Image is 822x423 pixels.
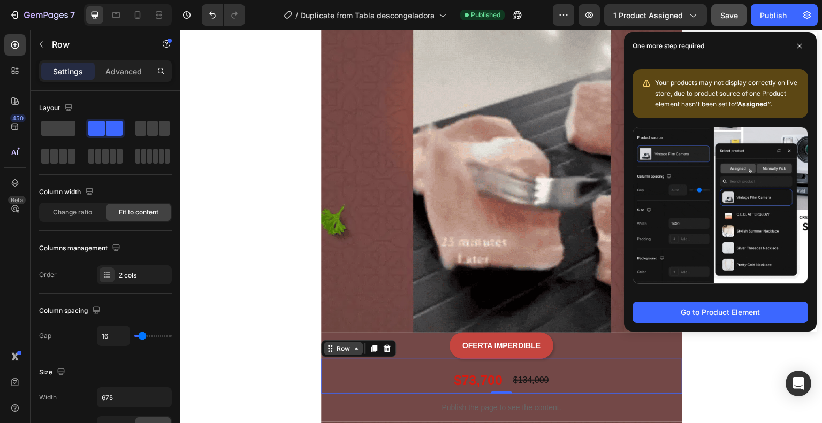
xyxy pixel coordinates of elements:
[52,38,143,51] p: Row
[53,66,83,77] p: Settings
[39,365,67,380] div: Size
[39,185,96,199] div: Column width
[119,271,169,280] div: 2 cols
[295,10,298,21] span: /
[4,4,80,26] button: 7
[141,372,502,383] p: Publish the page to see the content.
[471,10,500,20] span: Published
[180,30,822,423] iframe: Design area
[681,306,760,318] div: Go to Product Element
[613,10,683,21] span: 1 product assigned
[269,303,373,329] button: <p><strong>OFERTA IMPERDIBLE</strong></p>
[633,302,808,323] button: Go to Product Element
[39,304,103,318] div: Column spacing
[97,388,171,407] input: Auto
[10,114,26,122] div: 450
[39,393,57,402] div: Width
[8,196,26,204] div: Beta
[39,101,75,116] div: Layout
[105,66,142,77] p: Advanced
[720,11,738,20] span: Save
[786,371,811,396] div: Open Intercom Messenger
[39,241,123,256] div: Columns management
[39,270,57,280] div: Order
[97,326,130,345] input: Auto
[633,41,704,51] p: One more step required
[272,337,323,364] div: $73,700
[735,100,771,108] b: “Assigned”
[760,10,787,21] div: Publish
[300,10,435,21] span: Duplicate from Tabla descongeladora
[154,314,172,324] div: Row
[751,4,796,26] button: Publish
[655,79,797,108] span: Your products may not display correctly on live store, due to product source of one Product eleme...
[70,9,75,21] p: 7
[332,342,370,359] div: $134,000
[39,331,51,341] div: Gap
[119,207,158,217] span: Fit to content
[282,311,360,320] strong: OFERTA IMPERDIBLE
[711,4,747,26] button: Save
[604,4,707,26] button: 1 product assigned
[53,207,92,217] span: Change ratio
[202,4,245,26] div: Undo/Redo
